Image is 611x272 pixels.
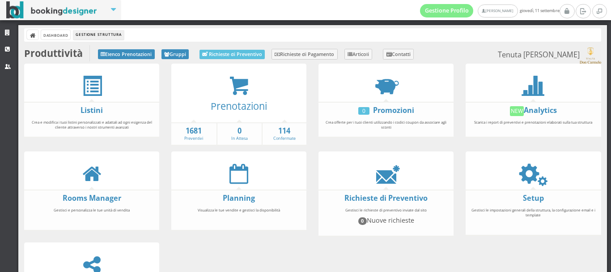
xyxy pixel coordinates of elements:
div: New [510,106,524,116]
a: Rooms Manager [63,193,121,203]
div: Crea offerte per i tuoi clienti utilizzando i codici coupon da associare agli sconti [318,116,454,134]
a: Planning [223,193,255,203]
a: [PERSON_NAME] [478,4,518,17]
a: Dashboard [41,30,70,39]
small: Tenuta [PERSON_NAME] [498,47,601,64]
a: Richieste di Pagamento [272,49,338,60]
img: c17ce5f8a98d11e9805da647fc135771.png [580,47,601,64]
span: giovedì, 11 settembre [420,4,560,17]
a: Gruppi [161,49,189,59]
span: 0 [358,217,367,225]
h4: Nuove richieste [322,216,450,225]
a: Promozioni [373,105,414,115]
strong: 114 [263,126,307,136]
a: Richieste di Preventivo [344,193,428,203]
div: Gestisci le richieste di preventivo inviate dal sito [318,203,454,233]
b: Produttività [24,47,83,60]
div: Visualizza le tue vendite e gestisci la disponibilità [171,203,306,227]
a: Richieste di Preventivo [199,50,265,59]
a: Elenco Prenotazioni [98,49,155,59]
a: 1681Preventivi [171,126,216,142]
a: NewAnalytics [510,105,557,115]
a: 114Confermate [263,126,307,142]
div: 0 [358,107,369,115]
strong: 1681 [171,126,216,136]
a: Articoli [344,49,373,60]
img: BookingDesigner.com [6,1,97,19]
a: Setup [523,193,544,203]
a: Contatti [383,49,414,60]
div: Gestisci e personalizza le tue unità di vendita [24,203,159,227]
a: Prenotazioni [211,99,267,112]
a: Listini [81,105,103,115]
strong: 0 [217,126,262,136]
li: Gestione Struttura [73,30,123,40]
a: 0In Attesa [217,126,262,142]
div: Crea e modifica i tuoi listini personalizzati e adattali ad ogni esigenza del cliente attraverso ... [24,116,159,134]
div: Scarica i report di preventivi e prenotazioni elaborati sulla tua struttura [466,116,601,134]
div: Gestisci le impostazioni generali della struttura, la configurazione email e i template [466,203,601,232]
a: Gestione Profilo [420,4,474,17]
